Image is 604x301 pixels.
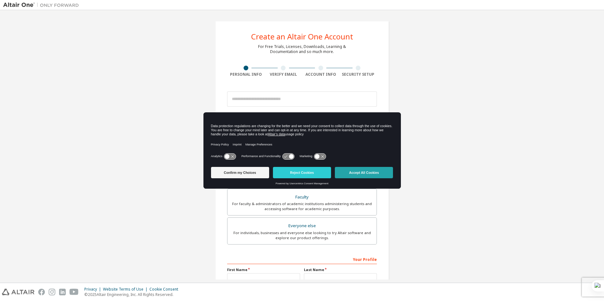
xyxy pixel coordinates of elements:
[231,201,373,211] div: For faculty & administrators of academic institutions administering students and accessing softwa...
[251,33,353,40] div: Create an Altair One Account
[3,2,82,8] img: Altair One
[231,230,373,240] div: For individuals, businesses and everyone else looking to try Altair software and explore our prod...
[2,289,34,295] img: altair_logo.svg
[340,72,377,77] div: Security Setup
[149,287,182,292] div: Cookie Consent
[304,267,377,272] label: Last Name
[38,289,45,295] img: facebook.svg
[231,221,373,230] div: Everyone else
[84,292,182,297] p: © 2025 Altair Engineering, Inc. All Rights Reserved.
[227,72,265,77] div: Personal Info
[49,289,55,295] img: instagram.svg
[227,254,377,264] div: Your Profile
[59,289,66,295] img: linkedin.svg
[227,267,300,272] label: First Name
[265,72,302,77] div: Verify Email
[258,44,346,54] div: For Free Trials, Licenses, Downloads, Learning & Documentation and so much more.
[84,287,103,292] div: Privacy
[231,193,373,202] div: Faculty
[69,289,79,295] img: youtube.svg
[103,287,149,292] div: Website Terms of Use
[302,72,340,77] div: Account Info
